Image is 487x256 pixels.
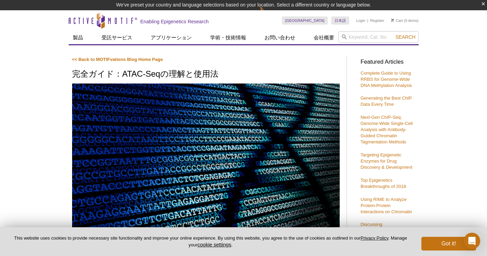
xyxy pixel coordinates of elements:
[421,237,476,251] button: Got it!
[361,71,412,88] a: Complete Guide to Using RRBS for Genome-Wide DNA Methylation Analysis
[282,16,328,25] a: [GEOGRAPHIC_DATA]
[361,222,412,245] a: Discussing Heterochromatin & Phase Separation with Dr. [PERSON_NAME]
[361,235,388,241] a: Privacy Policy
[197,242,231,247] button: cookie settings
[391,16,419,25] li: (0 items)
[140,18,209,25] h2: Enabling Epigenetics Research
[310,31,338,44] a: 会社概要
[72,69,340,79] h1: 完全ガイド：ATAC-Seqの理解と使用法
[361,152,412,170] a: Targeting Epigenetic Enzymes for Drug Discovery & Development
[391,18,394,22] img: Your Cart
[72,84,340,232] img: ATAC-Seq
[259,5,278,21] img: Change Here
[72,57,163,62] a: << Back to MOTIFvations Blog Home Page
[464,233,480,249] div: Open Intercom Messenger
[393,34,417,40] button: Search
[361,95,412,107] a: Generating the Best ChIP Data Every Time
[361,59,415,65] h3: Featured Articles
[97,31,136,44] a: 受託サービス
[147,31,196,44] a: アプリケーション
[361,178,406,189] a: Top Epigenetics Breakthroughs of 2018
[361,197,412,214] a: Using RIME to Analyze Protein-Protein Interactions on Chromatin
[367,16,368,25] li: |
[391,18,403,23] a: Cart
[356,18,365,23] a: Login
[361,115,412,144] a: Next-Gen ChIP-Seq: Genome-Wide Single-Cell Analysis with Antibody-Guided Chromatin Tagmentation M...
[331,16,349,25] a: 日本語
[206,31,250,44] a: 学術・技術情報
[395,34,415,40] span: Search
[11,235,410,248] p: This website uses cookies to provide necessary site functionality and improve your online experie...
[370,18,384,23] a: Register
[260,31,299,44] a: お問い合わせ
[338,31,419,43] input: Keyword, Cat. No.
[69,31,87,44] a: 製品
